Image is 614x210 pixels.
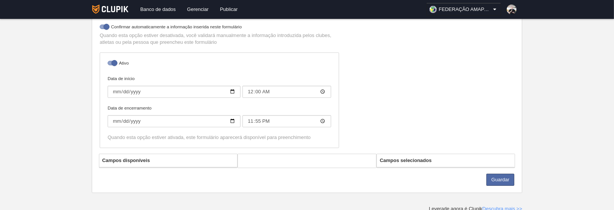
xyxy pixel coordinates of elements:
label: Ativo [108,60,331,68]
p: Quando esta opção estiver desativada, você validará manualmente a informação introduzida pelos cl... [100,32,339,46]
button: Guardar [486,174,514,186]
input: Data de encerramento [242,115,331,127]
input: Data de início [108,86,241,98]
th: Campos disponíveis [99,154,238,167]
th: Campos selecionados [377,154,515,167]
label: Confirmar automaticamente a informação inserida neste formulário [100,23,339,32]
input: Data de encerramento [108,115,241,127]
input: Data de início [242,86,331,98]
label: Data de início [108,75,331,98]
a: FEDERAÇÃO AMAPAENSE BASKETBALL [426,3,501,16]
label: Data de encerramento [108,105,331,127]
img: Clupik [92,5,129,14]
img: PaBDfvjLdt3W.30x30.jpg [507,5,517,14]
span: FEDERAÇÃO AMAPAENSE BASKETBALL [439,6,492,13]
div: Quando esta opção estiver ativada, este formulário aparecerá disponível para preenchimento [108,134,331,141]
img: OaPjkEvJOHZN.30x30.jpg [429,6,437,13]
